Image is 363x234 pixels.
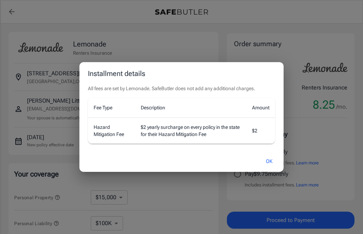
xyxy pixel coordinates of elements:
[135,98,246,118] th: Description
[246,118,275,144] td: $2
[88,98,135,118] th: Fee Type
[88,85,275,92] p: All fees are set by Lemonade. SafeButler does not add any additional charges.
[258,154,281,169] button: OK
[79,62,284,85] h2: Installment details
[88,118,135,144] td: Hazard Mitigation Fee
[246,98,275,118] th: Amount
[135,118,246,144] td: $2 yearly surcharge on every policy in the state for their Hazard Mitigation Fee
